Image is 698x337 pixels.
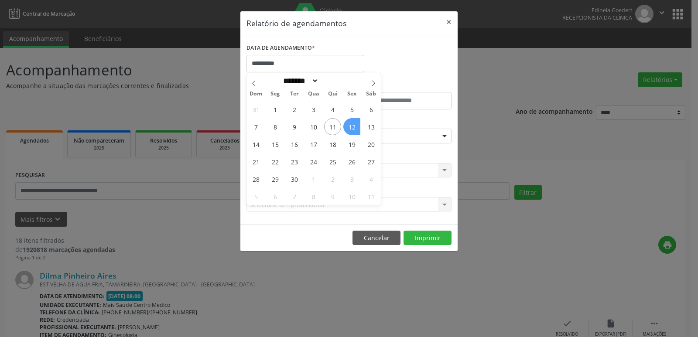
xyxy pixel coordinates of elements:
span: Outubro 6, 2025 [267,188,284,205]
span: Setembro 27, 2025 [363,153,380,170]
span: Setembro 28, 2025 [247,170,264,187]
span: Setembro 15, 2025 [267,136,284,153]
span: Sex [342,91,362,97]
button: Close [440,11,458,33]
input: Year [318,76,347,85]
span: Outubro 11, 2025 [363,188,380,205]
h5: Relatório de agendamentos [246,17,346,29]
span: Setembro 11, 2025 [324,118,341,135]
span: Qui [323,91,342,97]
span: Outubro 5, 2025 [247,188,264,205]
span: Outubro 2, 2025 [324,170,341,187]
span: Setembro 10, 2025 [305,118,322,135]
span: Setembro 1, 2025 [267,101,284,118]
span: Setembro 24, 2025 [305,153,322,170]
span: Qua [304,91,323,97]
span: Agosto 31, 2025 [247,101,264,118]
label: DATA DE AGENDAMENTO [246,41,315,55]
span: Setembro 16, 2025 [286,136,303,153]
span: Setembro 5, 2025 [343,101,360,118]
span: Outubro 7, 2025 [286,188,303,205]
span: Setembro 30, 2025 [286,170,303,187]
span: Outubro 8, 2025 [305,188,322,205]
span: Setembro 6, 2025 [363,101,380,118]
span: Setembro 23, 2025 [286,153,303,170]
span: Outubro 10, 2025 [343,188,360,205]
span: Setembro 19, 2025 [343,136,360,153]
span: Setembro 9, 2025 [286,118,303,135]
button: Cancelar [352,231,400,245]
span: Sáb [362,91,381,97]
span: Outubro 3, 2025 [343,170,360,187]
span: Setembro 2, 2025 [286,101,303,118]
span: Setembro 18, 2025 [324,136,341,153]
span: Outubro 1, 2025 [305,170,322,187]
span: Setembro 12, 2025 [343,118,360,135]
span: Dom [246,91,266,97]
span: Setembro 22, 2025 [267,153,284,170]
span: Setembro 8, 2025 [267,118,284,135]
span: Ter [285,91,304,97]
button: Imprimir [404,231,452,245]
select: Month [280,76,318,85]
span: Setembro 26, 2025 [343,153,360,170]
span: Setembro 3, 2025 [305,101,322,118]
span: Setembro 17, 2025 [305,136,322,153]
span: Setembro 7, 2025 [247,118,264,135]
span: Setembro 21, 2025 [247,153,264,170]
label: ATÉ [351,78,452,92]
span: Setembro 20, 2025 [363,136,380,153]
span: Setembro 13, 2025 [363,118,380,135]
span: Setembro 14, 2025 [247,136,264,153]
span: Outubro 4, 2025 [363,170,380,187]
span: Setembro 25, 2025 [324,153,341,170]
span: Seg [266,91,285,97]
span: Outubro 9, 2025 [324,188,341,205]
span: Setembro 29, 2025 [267,170,284,187]
span: Setembro 4, 2025 [324,101,341,118]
